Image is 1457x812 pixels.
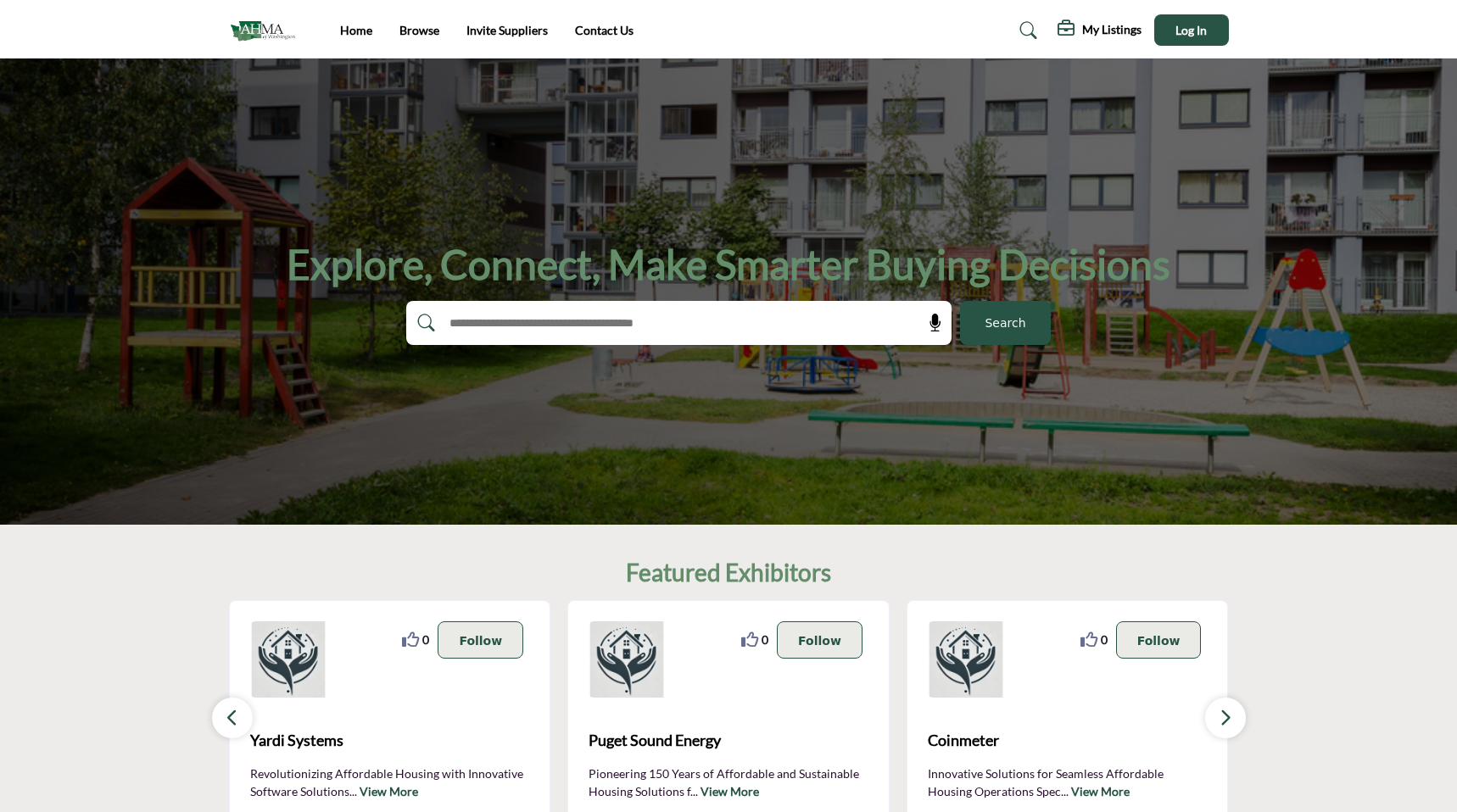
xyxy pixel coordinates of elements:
[1058,20,1142,41] div: My Listings
[229,16,304,44] img: Site Logo
[928,621,1004,698] img: Coinmeter
[928,729,1208,752] span: Coinmeter
[1003,17,1048,44] a: Search
[701,784,759,798] a: View More
[985,314,1025,332] span: Search
[777,621,862,659] button: Follow
[589,765,868,798] p: Pioneering 150 Years of Affordable and Sustainable Housing Solutions f
[589,718,868,764] a: Puget Sound Energy
[250,718,530,764] a: Yardi Systems
[340,23,372,37] a: Home
[928,765,1208,798] p: Innovative Solutions for Seamless Affordable Housing Operations Spec
[1101,631,1108,648] span: 0
[1116,621,1202,659] button: Follow
[762,631,768,648] span: 0
[960,301,1051,345] button: Search
[1137,631,1181,649] p: Follow
[1082,22,1142,37] h5: My Listings
[250,621,327,698] img: Yardi Systems
[589,729,868,752] span: Puget Sound Energy
[1175,23,1207,37] span: Log In
[575,23,634,37] a: Contact Us
[422,631,429,648] span: 0
[438,621,523,659] button: Follow
[690,784,698,798] span: ...
[399,23,439,37] a: Browse
[626,559,831,587] h2: Featured Exhibitors
[360,784,418,798] a: View More
[798,631,841,649] p: Follow
[589,621,665,698] img: Puget Sound Energy
[459,631,502,649] p: Follow
[287,238,1170,291] h1: Explore, Connect, Make Smarter Buying Decisions
[1071,784,1130,798] a: View More
[466,23,548,37] a: Invite Suppliers
[250,765,530,798] p: Revolutionizing Affordable Housing with Innovative Software Solutions
[1154,14,1229,46] button: Log In
[928,718,1208,764] a: Coinmeter
[1061,784,1069,798] span: ...
[250,729,530,752] span: Yardi Systems
[349,784,357,798] span: ...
